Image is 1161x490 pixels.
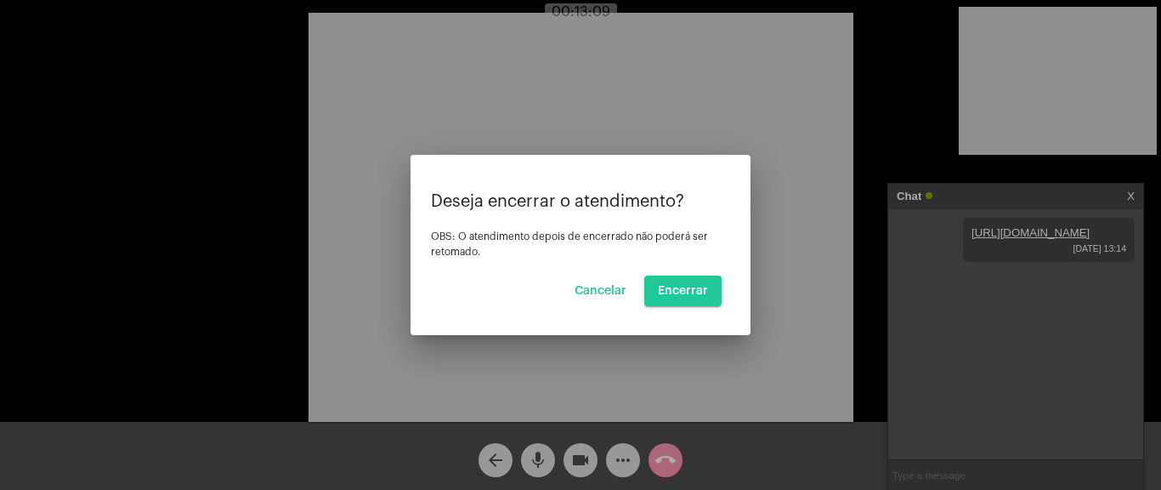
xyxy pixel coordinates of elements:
button: Cancelar [561,276,640,306]
p: Deseja encerrar o atendimento? [431,192,730,211]
button: Encerrar [644,276,722,306]
span: Cancelar [575,285,626,297]
span: OBS: O atendimento depois de encerrado não poderá ser retomado. [431,231,708,257]
span: Encerrar [658,285,708,297]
